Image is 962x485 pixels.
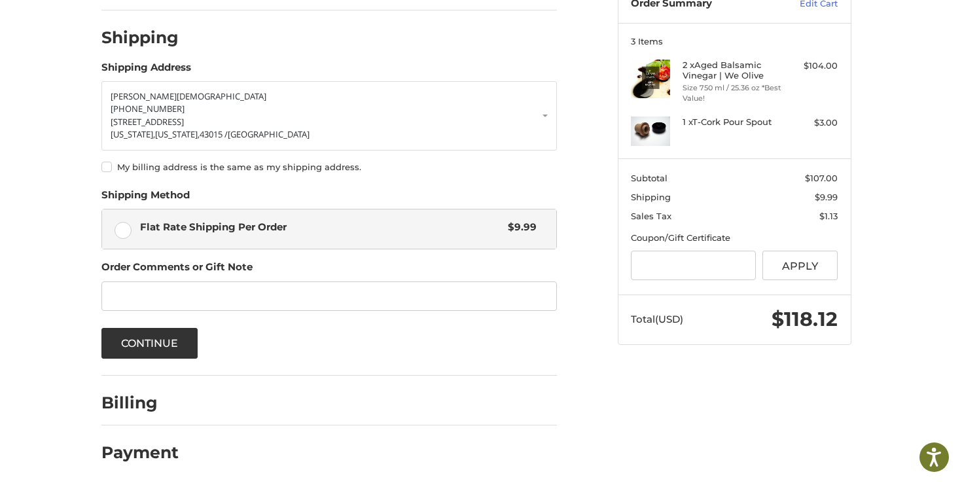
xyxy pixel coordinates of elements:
span: [PERSON_NAME] [111,90,177,102]
span: $118.12 [772,307,838,331]
span: [PHONE_NUMBER] [111,103,185,115]
li: Size 750 ml / 25.36 oz *Best Value! [683,82,783,104]
div: $104.00 [786,60,838,73]
input: Gift Certificate or Coupon Code [631,251,756,280]
iframe: Google Customer Reviews [854,450,962,485]
span: Total (USD) [631,313,683,325]
div: $3.00 [786,117,838,130]
span: Shipping [631,192,671,202]
button: Apply [762,251,838,280]
span: 43015 / [200,128,228,140]
p: We're away right now. Please check back later! [18,20,148,30]
span: Subtotal [631,173,668,183]
h2: Payment [101,442,179,463]
span: $9.99 [815,192,838,202]
span: [DEMOGRAPHIC_DATA] [177,90,266,102]
legend: Shipping Address [101,60,191,81]
span: [STREET_ADDRESS] [111,116,184,128]
button: Open LiveChat chat widget [151,17,166,33]
legend: Shipping Method [101,188,190,209]
span: [US_STATE], [155,128,200,140]
span: $107.00 [805,173,838,183]
span: Flat Rate Shipping Per Order [140,220,502,235]
h2: Shipping [101,27,179,48]
span: $9.99 [502,220,537,235]
h4: 2 x Aged Balsamic Vinegar | We Olive [683,60,783,81]
div: Coupon/Gift Certificate [631,232,838,245]
label: My billing address is the same as my shipping address. [101,162,557,172]
h3: 3 Items [631,36,838,46]
span: Sales Tax [631,211,671,221]
h2: Billing [101,393,178,413]
span: [US_STATE], [111,128,155,140]
a: Enter or select a different address [101,81,557,151]
button: Continue [101,328,198,359]
span: $1.13 [819,211,838,221]
h4: 1 x T-Cork Pour Spout [683,117,783,127]
legend: Order Comments [101,260,253,281]
span: [GEOGRAPHIC_DATA] [228,128,310,140]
